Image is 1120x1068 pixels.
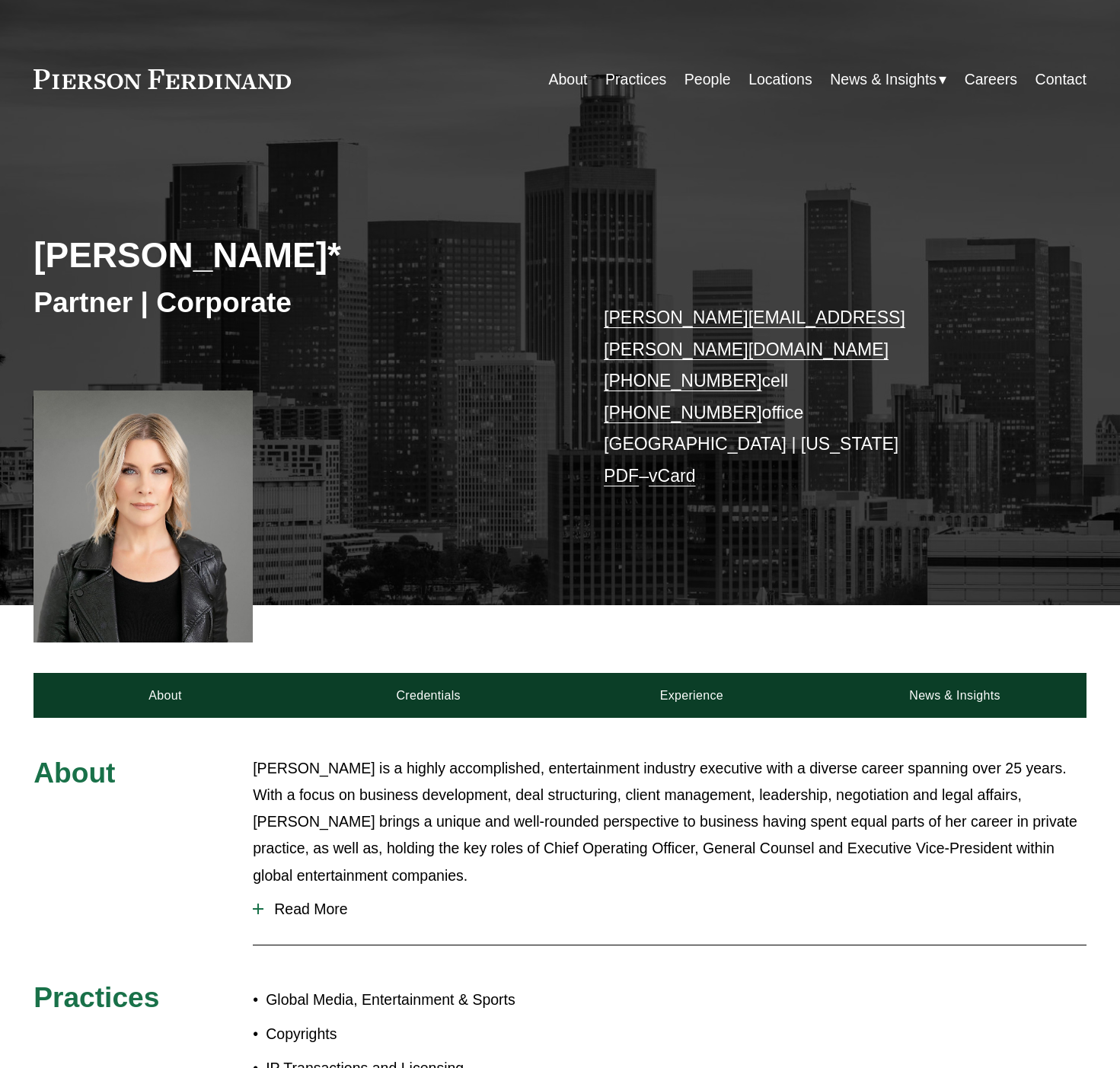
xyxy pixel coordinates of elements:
a: [PHONE_NUMBER] [604,371,761,391]
a: PDF [604,466,639,486]
a: Contact [1035,65,1086,94]
span: Read More [263,901,1086,918]
a: About [34,673,297,718]
p: [PERSON_NAME] is a highly accomplished, entertainment industry executive with a diverse career sp... [253,755,1086,889]
p: Copyrights [266,1021,560,1047]
p: cell office [GEOGRAPHIC_DATA] | [US_STATE] – [604,302,1042,492]
a: Practices [605,65,666,94]
span: Practices [34,981,159,1013]
a: [PHONE_NUMBER] [604,403,761,422]
a: [PERSON_NAME][EMAIL_ADDRESS][PERSON_NAME][DOMAIN_NAME] [604,308,905,359]
p: Global Media, Entertainment & Sports [266,987,560,1013]
span: About [34,757,115,789]
span: News & Insights [830,66,937,93]
a: Locations [748,65,812,94]
a: Credentials [297,673,560,718]
a: About [548,65,587,94]
a: Experience [560,673,824,718]
a: Careers [965,65,1017,94]
a: vCard [649,466,695,486]
h3: Partner | Corporate [34,285,560,320]
a: folder dropdown [830,65,946,94]
a: People [684,65,731,94]
button: Read More [253,889,1086,929]
h2: [PERSON_NAME]* [34,234,560,277]
a: News & Insights [823,673,1086,718]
